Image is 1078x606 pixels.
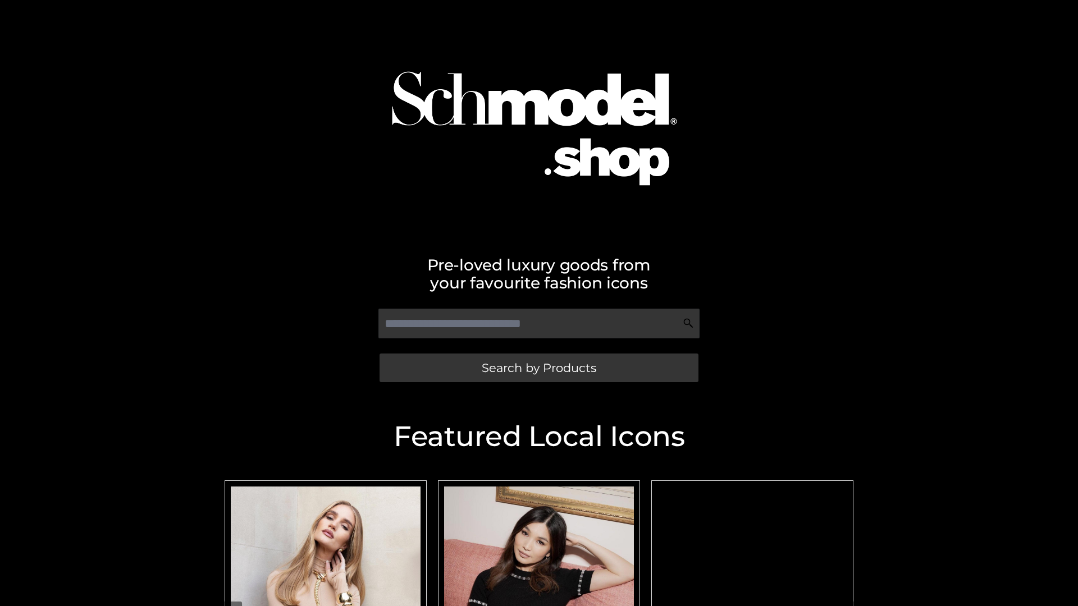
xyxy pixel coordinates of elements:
[482,362,596,374] span: Search by Products
[683,318,694,329] img: Search Icon
[380,353,698,382] a: Search by Products
[219,423,859,451] h2: Featured Local Icons​
[219,256,859,292] h2: Pre-loved luxury goods from your favourite fashion icons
